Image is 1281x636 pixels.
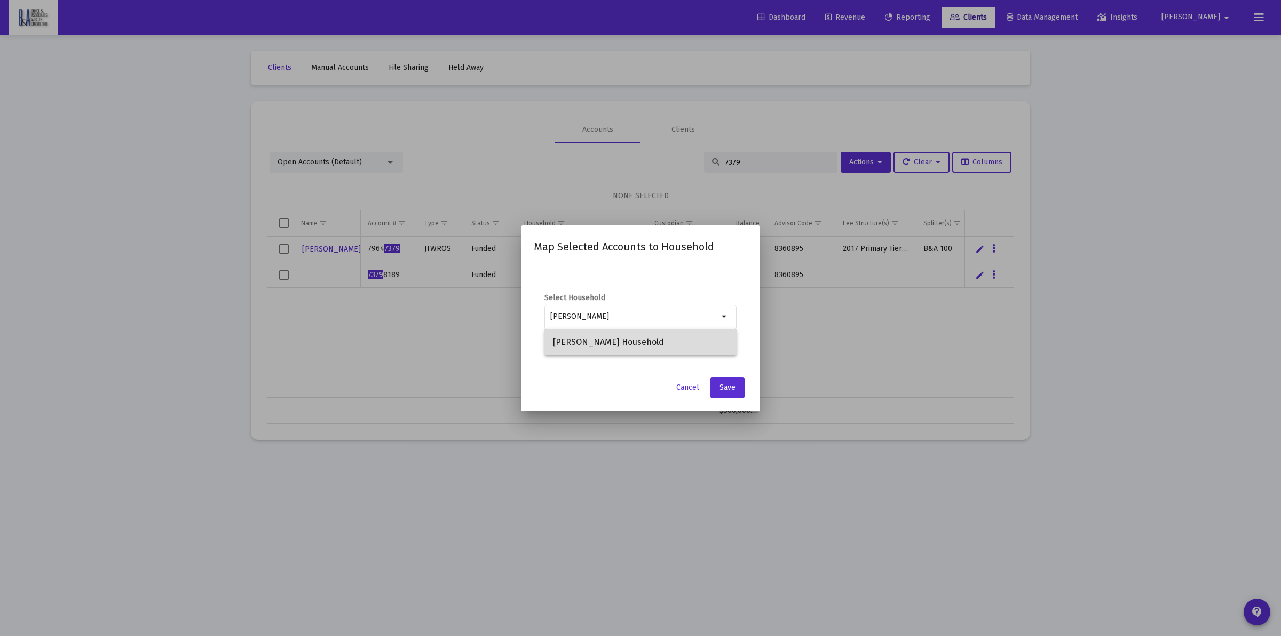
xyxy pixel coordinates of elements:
[550,312,718,321] input: Search or select a household
[668,377,708,398] button: Cancel
[710,377,745,398] button: Save
[553,329,728,355] span: [PERSON_NAME] Household
[676,383,699,392] span: Cancel
[544,293,737,303] label: Select Household
[719,383,736,392] span: Save
[534,238,747,255] h2: Map Selected Accounts to Household
[718,310,731,323] mat-icon: arrow_drop_down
